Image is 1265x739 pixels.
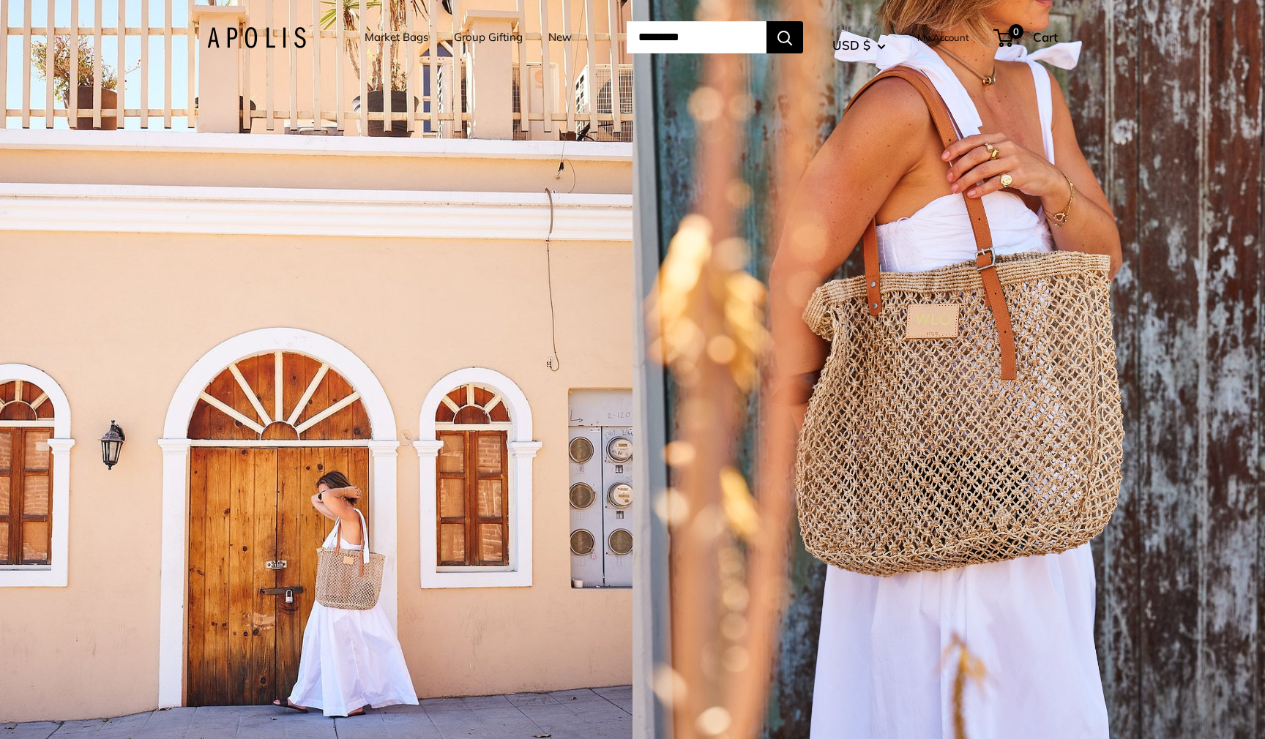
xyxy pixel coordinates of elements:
[917,29,969,46] a: My Account
[1009,24,1023,39] span: 0
[548,27,572,48] a: New
[832,18,886,38] span: Currency
[454,27,523,48] a: Group Gifting
[832,34,886,57] button: USD $
[995,26,1058,49] a: 0 Cart
[766,21,803,53] button: Search
[627,21,766,53] input: Search...
[1033,29,1058,45] span: Cart
[832,37,870,53] span: USD $
[207,27,306,48] img: Apolis
[365,27,428,48] a: Market Bags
